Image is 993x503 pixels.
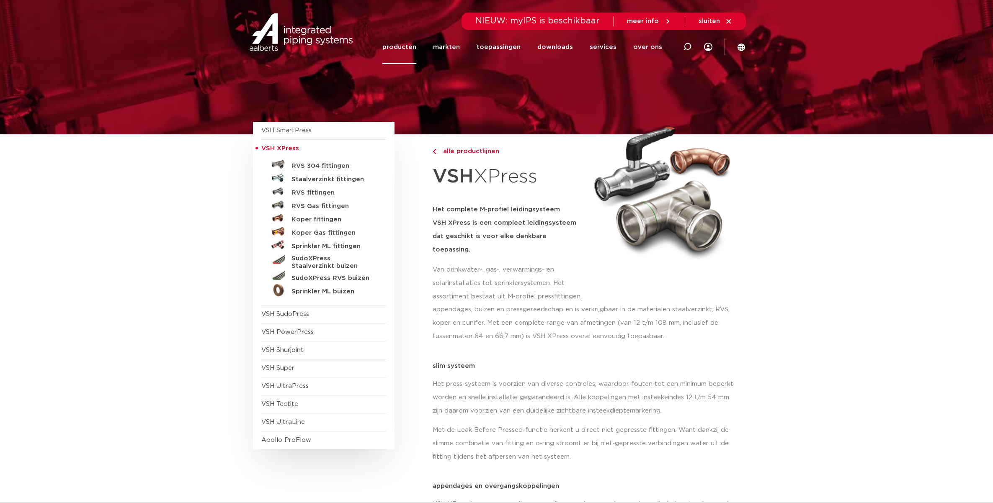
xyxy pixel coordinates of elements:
[261,365,294,371] a: VSH Super
[261,401,298,407] a: VSH Tectite
[627,18,671,25] a: meer info
[433,263,584,303] p: Van drinkwater-, gas-, verwarmings- en solarinstallaties tot sprinklersystemen. Het assortiment b...
[261,283,386,297] a: Sprinkler ML buizen
[699,18,720,24] span: sluiten
[433,30,460,64] a: markten
[433,167,474,186] strong: VSH
[261,311,309,317] a: VSH SudoPress
[261,145,299,151] span: VSH XPress
[433,423,740,464] p: Met de Leak Before Pressed-functie herkent u direct niet gepresste fittingen. Want dankzij de sli...
[261,383,309,389] a: VSH UltraPress
[590,30,616,64] a: services
[261,437,311,443] a: Apollo ProFlow
[261,198,386,211] a: RVS Gas fittingen
[475,17,600,25] span: NIEUW: myIPS is beschikbaar
[633,30,662,64] a: over ons
[261,171,386,185] a: Staalverzinkt fittingen
[261,251,386,270] a: SudoXPress Staalverzinkt buizen
[382,30,662,64] nav: Menu
[537,30,573,64] a: downloads
[261,185,386,198] a: RVS fittingen
[291,216,374,223] h5: Koper fittingen
[261,127,312,133] a: VSH SmartPress
[433,146,584,157] a: alle productlijnen
[291,243,374,250] h5: Sprinkler ML fittingen
[291,203,374,210] h5: RVS Gas fittingen
[261,347,304,353] a: VSH Shurjoint
[261,238,386,251] a: Sprinkler ML fittingen
[433,483,740,489] p: appendages en overgangskoppelingen
[261,211,386,225] a: Koper fittingen
[704,30,712,64] div: my IPS
[433,161,584,193] h1: XPress
[291,229,374,237] h5: Koper Gas fittingen
[627,18,659,24] span: meer info
[261,158,386,171] a: RVS 304 fittingen
[291,255,374,270] h5: SudoXPress Staalverzinkt buizen
[433,203,584,257] h5: Het complete M-profiel leidingsysteem VSH XPress is een compleet leidingsysteem dat geschikt is v...
[477,30,521,64] a: toepassingen
[291,162,374,170] h5: RVS 304 fittingen
[291,288,374,295] h5: Sprinkler ML buizen
[433,377,740,418] p: Het press-systeem is voorzien van diverse controles, waardoor fouten tot een minimum beperkt word...
[261,225,386,238] a: Koper Gas fittingen
[291,189,374,197] h5: RVS fittingen
[433,363,740,369] p: slim systeem
[382,30,416,64] a: producten
[699,18,732,25] a: sluiten
[291,176,374,183] h5: Staalverzinkt fittingen
[261,329,314,335] a: VSH PowerPress
[261,419,305,425] a: VSH UltraLine
[433,149,436,154] img: chevron-right.svg
[433,303,740,343] p: appendages, buizen en pressgereedschap en is verkrijgbaar in de materialen staalverzinkt, RVS, ko...
[291,275,374,282] h5: SudoXPress RVS buizen
[438,148,499,154] span: alle productlijnen
[261,270,386,283] a: SudoXPress RVS buizen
